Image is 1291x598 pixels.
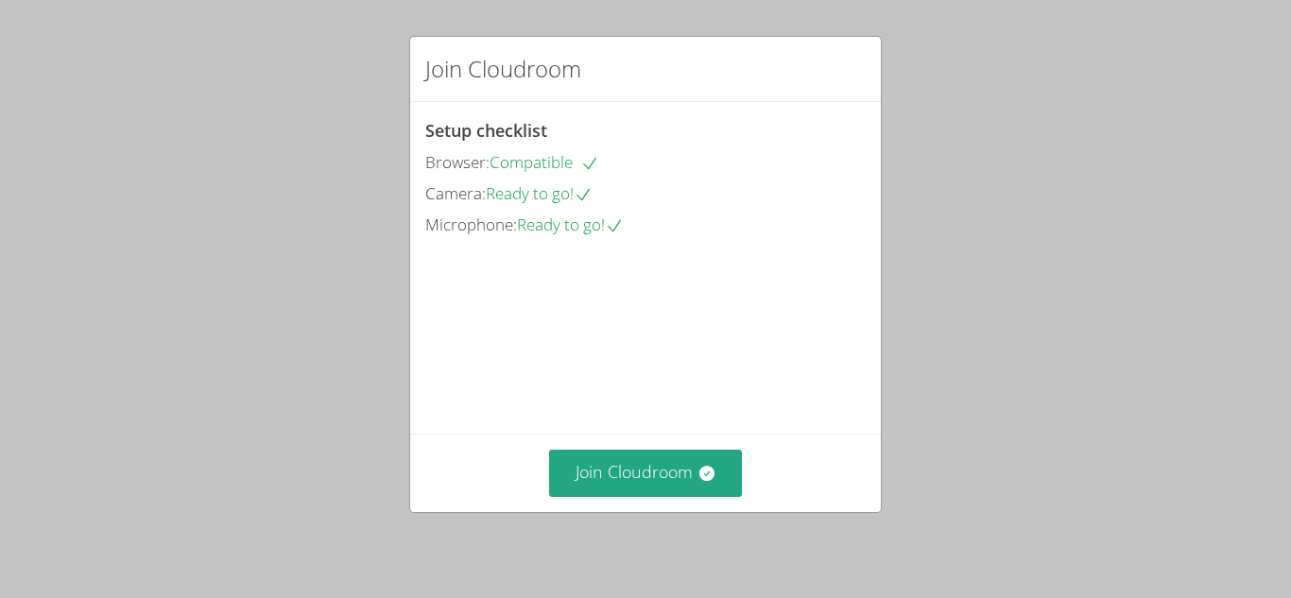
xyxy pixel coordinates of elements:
[425,119,547,142] span: Setup checklist
[486,182,593,204] span: Ready to go!
[517,214,624,235] span: Ready to go!
[425,52,581,86] h2: Join Cloudroom
[425,182,486,204] span: Camera:
[425,151,490,173] span: Browser:
[425,214,517,235] span: Microphone:
[549,450,743,496] button: Join Cloudroom
[490,151,599,173] span: Compatible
